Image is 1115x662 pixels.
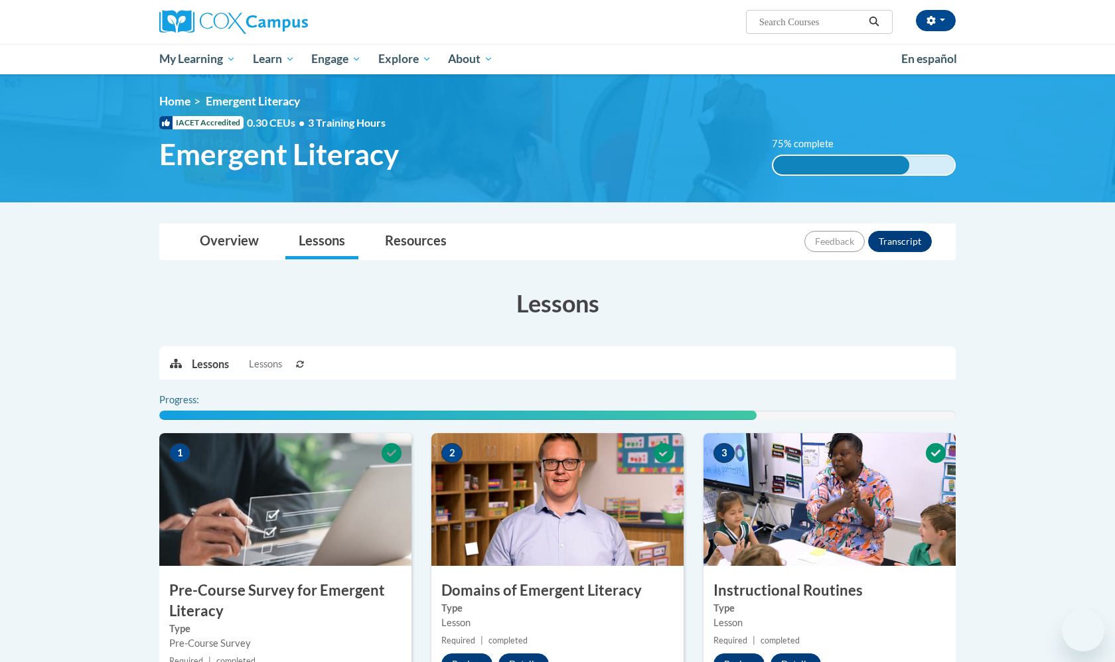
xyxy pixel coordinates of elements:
div: Lesson [441,616,674,630]
button: Feedback [804,231,865,252]
h3: Pre-Course Survey for Emergent Literacy [159,580,411,622]
span: completed [488,635,528,645]
span: Required [713,635,747,645]
span: • [299,116,305,129]
a: My Learning [151,44,244,74]
img: Cox Campus [159,10,308,34]
label: Type [441,601,674,616]
span: Engage [311,51,361,67]
a: About [440,44,502,74]
span: 1 [169,443,190,463]
img: Course Image [431,433,684,566]
span: 2 [441,443,463,463]
button: Transcript [868,231,932,252]
span: Explore [378,51,431,67]
a: Cox Campus [159,10,411,34]
span: 0.30 CEUs [247,115,308,130]
div: Main menu [139,44,976,74]
p: Lessons [192,357,229,371]
button: Account Settings [916,10,956,31]
label: Type [713,601,946,616]
span: My Learning [159,51,236,67]
span: | [753,635,755,645]
div: 75% complete [773,156,909,174]
span: About [448,51,493,67]
label: Type [169,622,402,636]
button: Search [864,14,884,30]
span: 3 Training Hours [308,116,386,129]
a: Lessons [285,224,358,259]
img: Course Image [704,433,956,566]
span: Lessons [249,357,282,371]
a: Home [159,94,190,108]
a: Explore [370,44,440,74]
span: 3 [713,443,735,463]
a: Overview [186,224,272,259]
div: Lesson [713,616,946,630]
h3: Lessons [159,287,956,320]
span: Learn [253,51,295,67]
span: Emergent Literacy [159,137,399,172]
h3: Domains of Emergent Literacy [431,580,684,601]
a: Resources [372,224,460,259]
a: Learn [244,44,303,74]
a: Engage [303,44,370,74]
input: Search Courses [758,14,864,30]
span: | [481,635,483,645]
label: 75% complete [772,137,848,151]
h3: Instructional Routines [704,580,956,601]
img: Course Image [159,433,411,566]
iframe: Button to launch messaging window [1062,609,1104,651]
span: completed [761,635,800,645]
span: Required [441,635,475,645]
span: Emergent Literacy [206,94,300,108]
label: Progress: [159,393,236,407]
div: Pre-Course Survey [169,636,402,651]
span: En español [901,52,957,66]
span: IACET Accredited [159,116,244,129]
a: En español [893,45,966,73]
